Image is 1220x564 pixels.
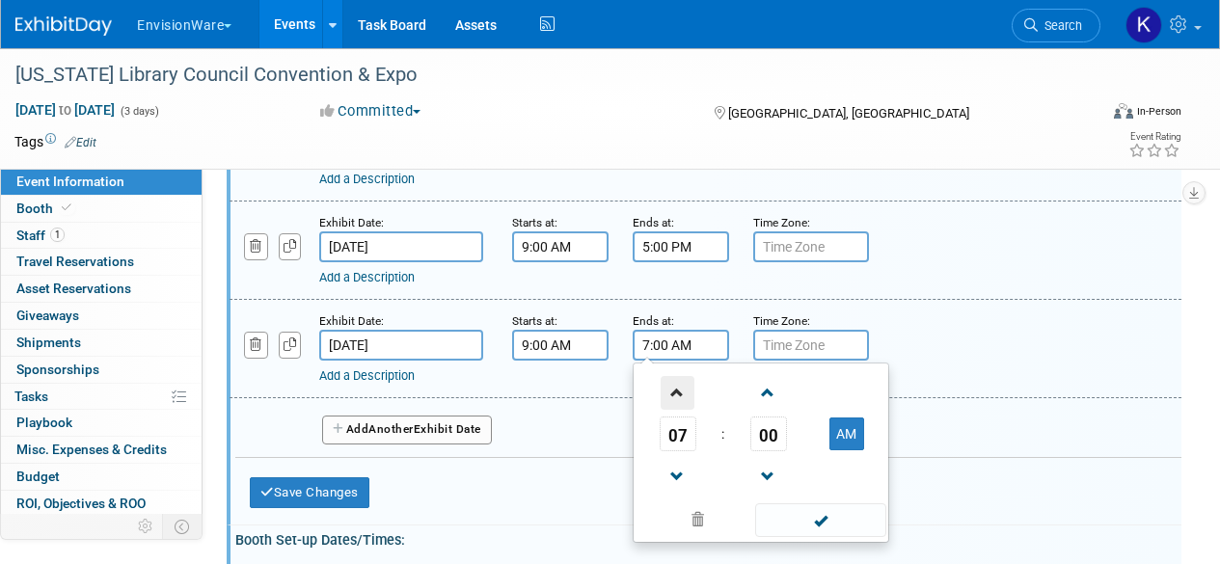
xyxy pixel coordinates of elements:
span: Pick Hour [660,416,696,451]
small: Ends at: [633,216,674,229]
a: Sponsorships [1,357,202,383]
span: (3 days) [119,105,159,118]
a: Increment Hour [660,367,696,416]
span: Budget [16,469,60,484]
div: Event Format [1011,100,1181,129]
button: AddAnotherExhibit Date [322,416,492,444]
a: Event Information [1,169,202,195]
button: AM [829,417,864,450]
small: Time Zone: [753,314,810,328]
input: Time Zone [753,330,869,361]
button: Committed [313,101,428,121]
a: Travel Reservations [1,249,202,275]
a: Budget [1,464,202,490]
span: Travel Reservations [16,254,134,269]
small: Starts at: [512,314,557,328]
img: Format-Inperson.png [1114,103,1133,119]
a: Tasks [1,384,202,410]
small: Time Zone: [753,216,810,229]
a: Decrement Minute [750,451,787,500]
a: Shipments [1,330,202,356]
input: Date [319,330,483,361]
span: Asset Reservations [16,281,131,296]
input: Start Time [512,231,609,262]
td: Tags [14,132,96,151]
span: Sponsorships [16,362,99,377]
span: Staff [16,228,65,243]
span: Search [1038,18,1082,33]
div: Event Rating [1128,132,1180,142]
div: In-Person [1136,104,1181,119]
a: Increment Minute [750,367,787,416]
img: ExhibitDay [15,16,112,36]
small: Starts at: [512,216,557,229]
input: End Time [633,330,729,361]
a: Clear selection [637,507,757,534]
a: ROI, Objectives & ROO [1,491,202,517]
a: Search [1012,9,1100,42]
span: [GEOGRAPHIC_DATA], [GEOGRAPHIC_DATA] [728,106,969,121]
span: 1 [50,228,65,242]
a: Misc. Expenses & Credits [1,437,202,463]
a: Edit [65,136,96,149]
td: Toggle Event Tabs [163,514,203,539]
input: Time Zone [753,231,869,262]
small: Exhibit Date: [319,216,384,229]
a: Giveaways [1,303,202,329]
span: to [56,102,74,118]
small: Ends at: [633,314,674,328]
a: Add a Description [319,172,415,186]
div: [US_STATE] Library Council Convention & Expo [9,58,1082,93]
input: Start Time [512,330,609,361]
a: Add a Description [319,368,415,383]
span: ROI, Objectives & ROO [16,496,146,511]
span: Tasks [14,389,48,404]
span: Misc. Expenses & Credits [16,442,167,457]
input: End Time [633,231,729,262]
span: Shipments [16,335,81,350]
a: Add a Description [319,270,415,284]
span: Giveaways [16,308,79,323]
a: Done [754,508,887,535]
span: Event Information [16,174,124,189]
img: Kathryn Spier-Miller [1125,7,1162,43]
span: [DATE] [DATE] [14,101,116,119]
a: Asset Reservations [1,276,202,302]
input: Date [319,231,483,262]
td: Personalize Event Tab Strip [129,514,163,539]
span: Playbook [16,415,72,430]
span: Pick Minute [750,416,787,451]
small: Exhibit Date: [319,314,384,328]
div: Booth Set-up Dates/Times: [235,525,1181,550]
button: Save Changes [250,477,369,508]
a: Staff1 [1,223,202,249]
a: Booth [1,196,202,222]
i: Booth reservation complete [62,202,71,213]
span: Booth [16,201,75,216]
a: Playbook [1,410,202,436]
td: : [718,416,728,451]
span: Another [368,422,414,436]
a: Decrement Hour [660,451,696,500]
